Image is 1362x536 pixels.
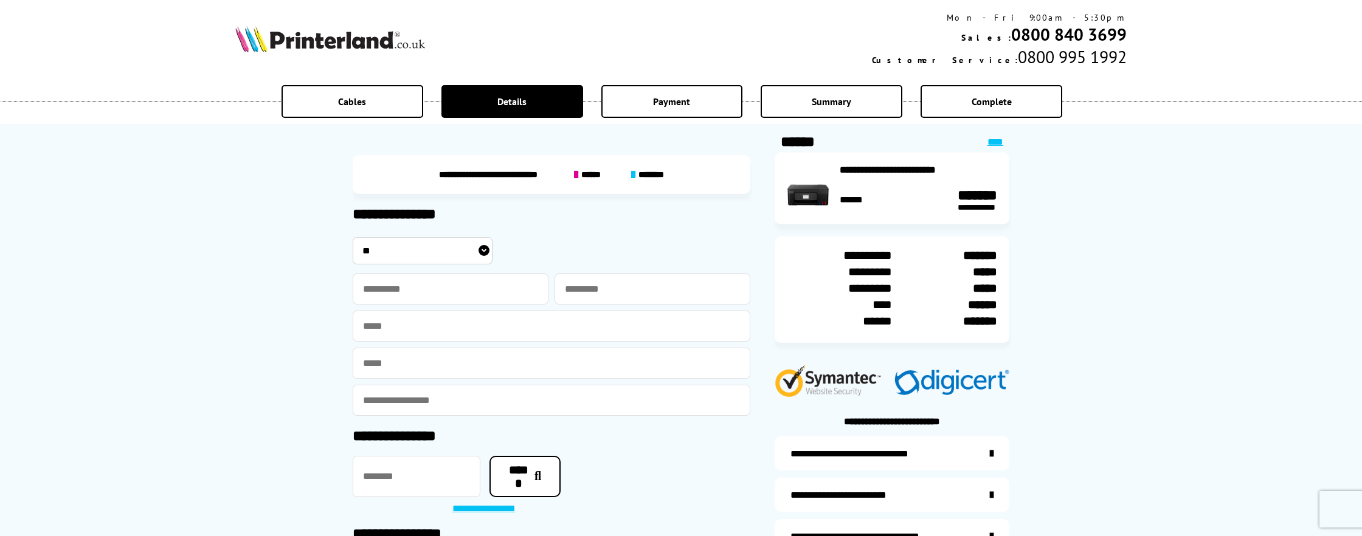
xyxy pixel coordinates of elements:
[961,32,1011,43] span: Sales:
[235,26,425,52] img: Printerland Logo
[972,95,1012,108] span: Complete
[497,95,527,108] span: Details
[872,12,1127,23] div: Mon - Fri 9:00am - 5:30pm
[1011,23,1127,46] a: 0800 840 3699
[812,95,851,108] span: Summary
[775,478,1009,512] a: items-arrive
[653,95,690,108] span: Payment
[872,55,1018,66] span: Customer Service:
[338,95,366,108] span: Cables
[1018,46,1127,68] span: 0800 995 1992
[775,436,1009,470] a: additional-ink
